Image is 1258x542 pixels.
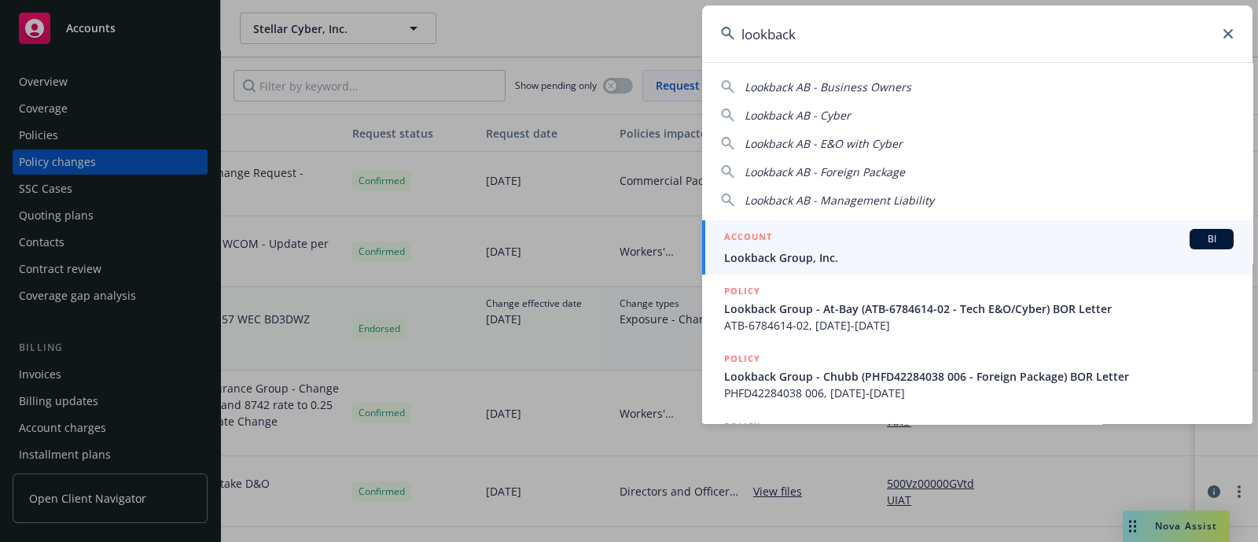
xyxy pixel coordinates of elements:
[724,283,760,299] h5: POLICY
[745,164,905,179] span: Lookback AB - Foreign Package
[745,108,851,123] span: Lookback AB - Cyber
[702,6,1252,62] input: Search...
[724,249,1234,266] span: Lookback Group, Inc.
[1196,232,1227,246] span: BI
[724,317,1234,334] span: ATB-6784614-02, [DATE]-[DATE]
[745,79,911,94] span: Lookback AB - Business Owners
[724,229,772,248] h5: ACCOUNT
[702,342,1252,410] a: POLICYLookback Group - Chubb (PHFD42284038 006 - Foreign Package) BOR LetterPHFD42284038 006, [DA...
[745,193,934,208] span: Lookback AB - Management Liability
[745,136,903,151] span: Lookback AB - E&O with Cyber
[724,385,1234,401] span: PHFD42284038 006, [DATE]-[DATE]
[702,275,1252,342] a: POLICYLookback Group - At-Bay (ATB-6784614-02 - Tech E&O/Cyber) BOR LetterATB-6784614-02, [DATE]-...
[702,220,1252,275] a: ACCOUNTBILookback Group, Inc.
[724,418,760,434] h5: POLICY
[724,300,1234,317] span: Lookback Group - At-Bay (ATB-6784614-02 - Tech E&O/Cyber) BOR Letter
[724,368,1234,385] span: Lookback Group - Chubb (PHFD42284038 006 - Foreign Package) BOR Letter
[702,410,1252,477] a: POLICY
[724,351,760,367] h5: POLICY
